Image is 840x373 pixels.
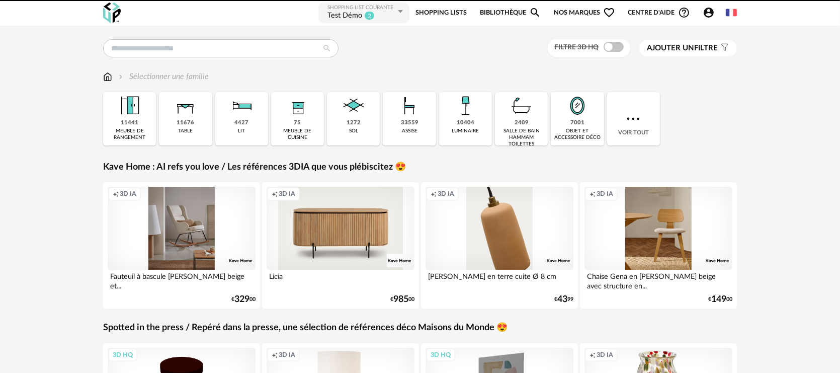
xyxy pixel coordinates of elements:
[347,119,361,127] div: 1272
[103,3,121,23] img: OXP
[421,182,578,309] a: Creation icon 3D IA [PERSON_NAME] en terre cuite Ø 8 cm €4399
[718,43,729,53] span: Filter icon
[396,92,423,119] img: Assise.png
[647,44,694,52] span: Ajouter un
[103,182,260,309] a: Creation icon 3D IA Fauteuil à bascule [PERSON_NAME] beige et... €32900
[647,43,718,53] span: filtre
[228,92,255,119] img: Literie.png
[452,128,479,134] div: luminaire
[711,296,726,303] span: 149
[584,270,732,290] div: Chaise Gena en [PERSON_NAME] beige avec structure en...
[554,44,599,51] span: Filtre 3D HQ
[557,296,567,303] span: 43
[529,7,541,19] span: Magnify icon
[272,351,278,359] span: Creation icon
[178,128,193,134] div: table
[603,7,615,19] span: Heart Outline icon
[438,190,454,198] span: 3D IA
[103,71,112,83] img: svg+xml;base64,PHN2ZyB3aWR0aD0iMTYiIGhlaWdodD0iMTciIHZpZXdCb3g9IjAgMCAxNiAxNyIgZmlsbD0ibm9uZSIgeG...
[639,40,737,56] button: Ajouter unfiltre Filter icon
[590,190,596,198] span: Creation icon
[238,128,245,134] div: lit
[402,128,417,134] div: assise
[340,92,367,119] img: Sol.png
[597,351,613,359] span: 3D IA
[279,351,295,359] span: 3D IA
[116,92,143,119] img: Meuble%20de%20rangement.png
[554,128,601,141] div: objet et accessoire déco
[607,92,660,145] div: Voir tout
[117,71,209,83] div: Sélectionner une famille
[415,2,467,24] a: Shopping Lists
[106,128,153,141] div: meuble de rangement
[121,119,138,127] div: 11441
[590,351,596,359] span: Creation icon
[108,270,256,290] div: Fauteuil à bascule [PERSON_NAME] beige et...
[457,119,474,127] div: 10404
[103,162,406,173] a: Kave Home : AI refs you love / Les références 3DIA que vous plébiscitez 😍
[349,128,358,134] div: sol
[390,296,414,303] div: € 00
[267,270,414,290] div: Licia
[431,190,437,198] span: Creation icon
[498,128,545,147] div: salle de bain hammam toilettes
[284,92,311,119] img: Rangement.png
[580,182,737,309] a: Creation icon 3D IA Chaise Gena en [PERSON_NAME] beige avec structure en... €14900
[426,348,455,361] div: 3D HQ
[294,119,301,127] div: 75
[564,92,591,119] img: Miroir.png
[624,110,642,128] img: more.7b13dc1.svg
[120,190,136,198] span: 3D IA
[703,7,715,19] span: Account Circle icon
[628,7,690,19] span: Centre d'aideHelp Circle Outline icon
[393,296,408,303] span: 985
[231,296,256,303] div: € 00
[426,270,573,290] div: [PERSON_NAME] en terre cuite Ø 8 cm
[452,92,479,119] img: Luminaire.png
[515,119,529,127] div: 2409
[726,7,737,18] img: fr
[554,2,615,24] span: Nos marques
[597,190,613,198] span: 3D IA
[262,182,419,309] a: Creation icon 3D IA Licia €98500
[678,7,690,19] span: Help Circle Outline icon
[480,2,541,24] a: BibliothèqueMagnify icon
[234,119,248,127] div: 4427
[234,296,249,303] span: 329
[708,296,732,303] div: € 00
[364,11,375,20] sup: 2
[113,190,119,198] span: Creation icon
[172,92,199,119] img: Table.png
[274,128,321,141] div: meuble de cuisine
[279,190,295,198] span: 3D IA
[401,119,418,127] div: 33559
[103,322,508,334] a: Spotted in the press / Repéré dans la presse, une sélection de références déco Maisons du Monde 😍
[554,296,573,303] div: € 99
[272,190,278,198] span: Creation icon
[108,348,137,361] div: 3D HQ
[703,7,719,19] span: Account Circle icon
[508,92,535,119] img: Salle%20de%20bain.png
[327,11,362,21] div: Test Démo
[177,119,194,127] div: 11676
[327,5,396,11] div: Shopping List courante
[117,71,125,83] img: svg+xml;base64,PHN2ZyB3aWR0aD0iMTYiIGhlaWdodD0iMTYiIHZpZXdCb3g9IjAgMCAxNiAxNiIgZmlsbD0ibm9uZSIgeG...
[570,119,584,127] div: 7001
